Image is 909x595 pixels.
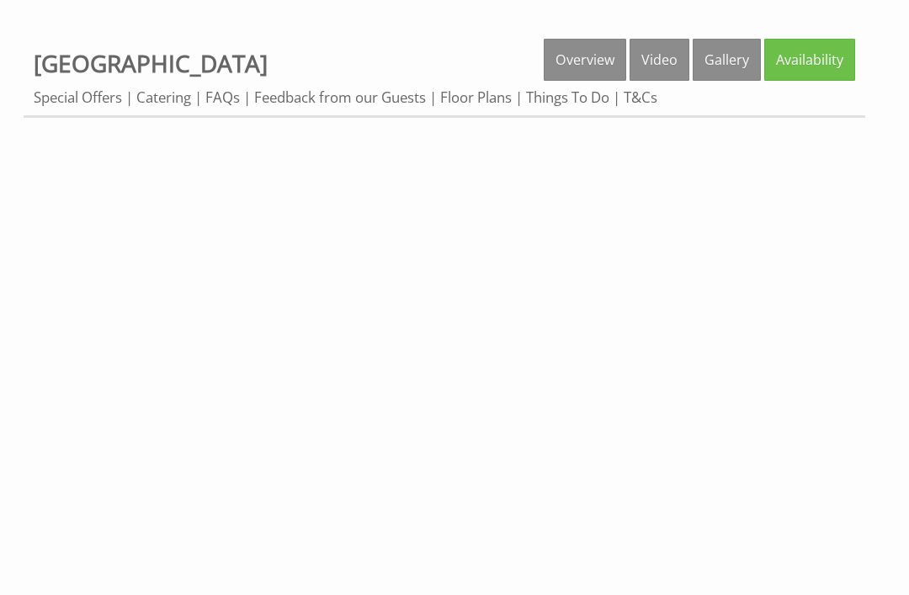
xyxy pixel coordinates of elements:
[544,39,626,81] a: Overview
[34,47,268,79] a: [GEOGRAPHIC_DATA]
[34,88,122,107] a: Special Offers
[440,88,512,107] a: Floor Plans
[205,88,240,107] a: FAQs
[693,39,761,81] a: Gallery
[254,88,426,107] a: Feedback from our Guests
[526,88,609,107] a: Things To Do
[630,39,689,81] a: Video
[764,39,855,81] a: Availability
[624,88,657,107] a: T&Cs
[136,88,191,107] a: Catering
